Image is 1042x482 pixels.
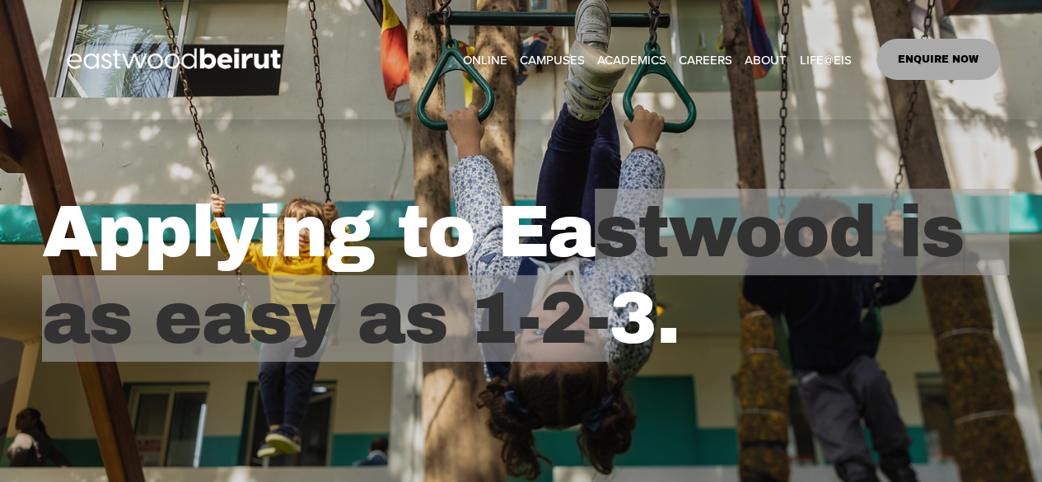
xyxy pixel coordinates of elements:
a: folder dropdown [799,47,851,72]
span: LIFE@EIS [799,49,851,71]
img: EastwoodIS Global Site [42,18,311,102]
h1: Applying to Eastwood is as easy as 1-2-3. [42,189,1001,363]
a: ENQUIRE NOW [876,39,1001,80]
a: ONLINE [462,47,507,72]
span: ABOUT [745,49,787,71]
a: folder dropdown [520,47,585,72]
a: CAREERS [679,47,732,72]
span: ACADEMICS [597,49,666,71]
a: folder dropdown [745,47,787,72]
a: folder dropdown [597,47,666,72]
span: CAMPUSES [520,49,585,71]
